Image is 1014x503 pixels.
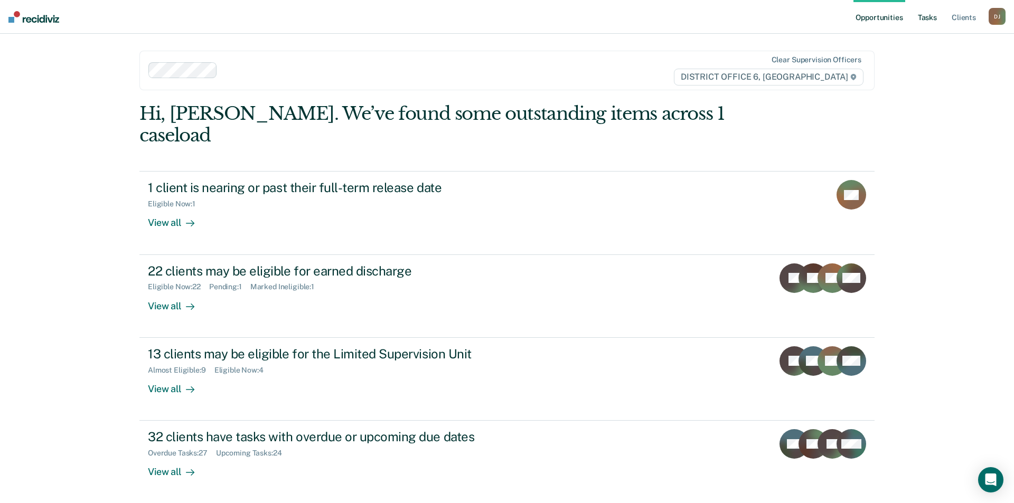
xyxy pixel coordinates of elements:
div: 32 clients have tasks with overdue or upcoming due dates [148,429,519,444]
div: 1 client is nearing or past their full-term release date [148,180,519,195]
div: Clear supervision officers [772,55,861,64]
a: 1 client is nearing or past their full-term release dateEligible Now:1View all [139,171,875,254]
a: 13 clients may be eligible for the Limited Supervision UnitAlmost Eligible:9Eligible Now:4View all [139,338,875,421]
div: View all [148,374,207,395]
div: Upcoming Tasks : 24 [216,449,290,458]
img: Recidiviz [8,11,59,23]
div: View all [148,458,207,478]
div: Almost Eligible : 9 [148,366,214,375]
div: Marked Ineligible : 1 [250,282,323,291]
div: 13 clients may be eligible for the Limited Supervision Unit [148,346,519,362]
a: 22 clients may be eligible for earned dischargeEligible Now:22Pending:1Marked Ineligible:1View all [139,255,875,338]
div: Eligible Now : 22 [148,282,209,291]
div: Hi, [PERSON_NAME]. We’ve found some outstanding items across 1 caseload [139,103,728,146]
div: Eligible Now : 1 [148,200,204,208]
button: DJ [989,8,1006,25]
span: DISTRICT OFFICE 6, [GEOGRAPHIC_DATA] [674,69,863,86]
div: Eligible Now : 4 [214,366,272,375]
div: Pending : 1 [209,282,250,291]
div: View all [148,208,207,229]
div: D J [989,8,1006,25]
div: Overdue Tasks : 27 [148,449,216,458]
div: 22 clients may be eligible for earned discharge [148,263,519,279]
div: View all [148,291,207,312]
div: Open Intercom Messenger [978,467,1003,492]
